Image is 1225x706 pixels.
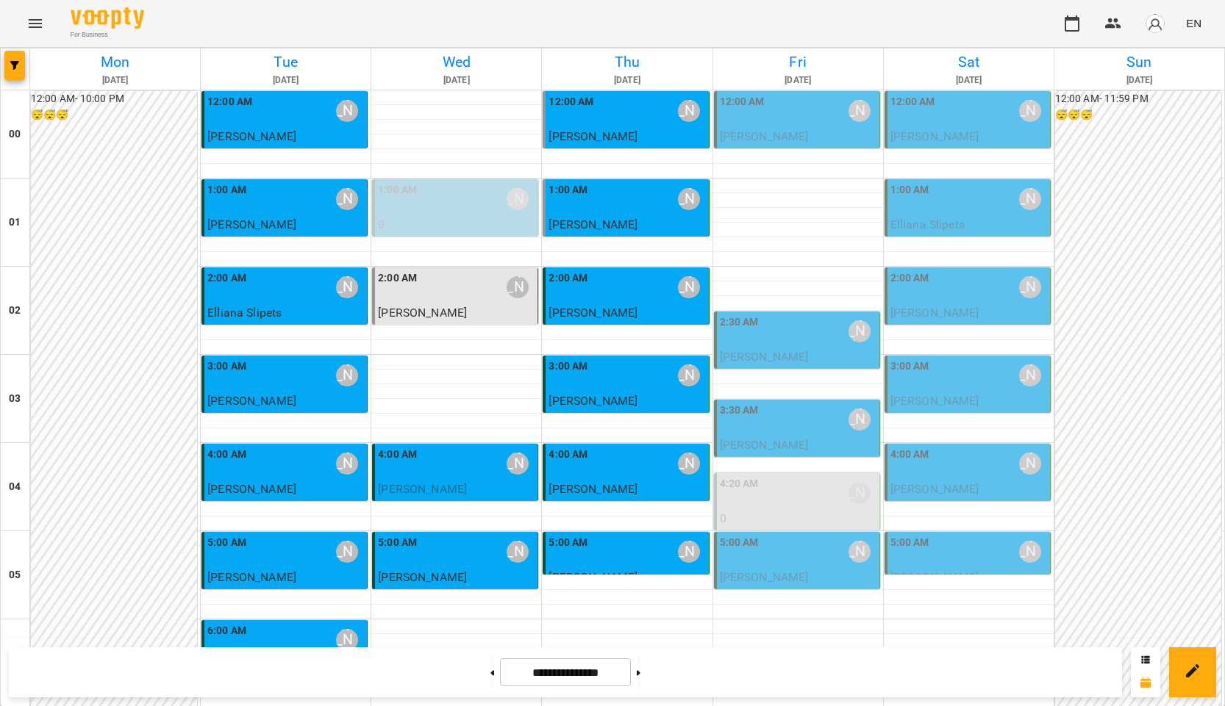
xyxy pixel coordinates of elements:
[549,535,587,551] label: 5:00 AM
[378,306,467,320] span: [PERSON_NAME]
[849,482,871,504] div: Курбанова Софія
[378,182,417,198] label: 1:00 AM
[32,73,198,87] h6: [DATE]
[207,482,296,496] span: [PERSON_NAME]
[203,73,368,87] h6: [DATE]
[720,314,759,331] label: 2:30 AM
[207,586,364,604] p: індивід МА 45 хв
[715,51,881,73] h6: Fri
[890,182,929,198] label: 1:00 AM
[890,482,979,496] span: [PERSON_NAME]
[1180,10,1207,37] button: EN
[549,306,637,320] span: [PERSON_NAME]
[507,188,529,210] div: Курбанова Софія
[31,91,197,107] h6: 12:00 AM - 10:00 PM
[886,51,1051,73] h6: Sat
[378,535,417,551] label: 5:00 AM
[9,391,21,407] h6: 03
[1057,73,1222,87] h6: [DATE]
[549,394,637,408] span: [PERSON_NAME]
[890,217,965,231] span: Elliana Slipets
[32,51,198,73] h6: Mon
[1145,13,1165,34] img: avatar_s.png
[720,476,759,492] label: 4:20 AM
[544,51,710,73] h6: Thu
[890,94,935,110] label: 12:00 AM
[207,623,246,639] label: 6:00 AM
[720,535,759,551] label: 5:00 AM
[720,510,876,527] p: 0
[378,570,467,584] span: [PERSON_NAME]
[207,322,364,339] p: індивід МА 45 хв
[378,447,417,463] label: 4:00 AM
[9,215,21,231] h6: 01
[549,570,637,584] span: [PERSON_NAME]
[507,453,529,475] div: Курбанова Софія
[1019,276,1041,298] div: Курбанова Софія
[9,303,21,319] h6: 02
[890,145,1047,163] p: індивід шч англ 45 хв
[715,73,881,87] h6: [DATE]
[544,73,710,87] h6: [DATE]
[549,447,587,463] label: 4:00 AM
[549,145,705,163] p: індивід МА 45 хв
[207,182,246,198] label: 1:00 AM
[549,234,705,251] p: індивід МА 45 хв
[207,570,296,584] span: [PERSON_NAME]
[549,322,705,339] p: індивід МА 45 хв
[336,629,358,651] div: Курбанова Софія
[207,306,282,320] span: Elliana Slipets
[890,394,979,408] span: [PERSON_NAME]
[207,447,246,463] label: 4:00 AM
[720,527,876,545] p: Бронь
[207,94,252,110] label: 12:00 AM
[378,498,535,516] p: індивід МА 45 хв
[720,145,876,163] p: індивід шч англ 45 хв
[207,270,246,287] label: 2:00 AM
[71,30,144,40] span: For Business
[378,270,417,287] label: 2:00 AM
[203,51,368,73] h6: Tue
[207,535,246,551] label: 5:00 AM
[849,408,871,431] div: Курбанова Софія
[549,410,705,428] p: індивід МА 45 хв
[678,100,700,122] div: Курбанова Софія
[71,7,144,29] img: Voopty Logo
[336,453,358,475] div: Курбанова Софія
[890,322,1047,339] p: індивід МА 45 хв
[678,188,700,210] div: Курбанова Софія
[549,182,587,198] label: 1:00 AM
[207,498,364,516] p: індивід МА 45 хв
[720,403,759,419] label: 3:30 AM
[378,234,535,268] p: індивід шч англ 45 хв ([PERSON_NAME])
[1019,364,1041,386] div: Курбанова Софія
[890,447,929,463] label: 4:00 AM
[720,94,765,110] label: 12:00 AM
[1055,107,1221,123] h6: 😴😴😴
[378,322,535,339] p: індивід МА 45 хв
[890,498,1047,516] p: індивід МА 45 хв
[18,6,53,41] button: Menu
[678,276,700,298] div: Курбанова Софія
[336,541,358,563] div: Курбанова Софія
[890,570,979,584] span: [PERSON_NAME]
[374,51,539,73] h6: Wed
[549,270,587,287] label: 2:00 AM
[507,541,529,563] div: Курбанова Софія
[1019,100,1041,122] div: Курбанова Софія
[720,438,809,452] span: [PERSON_NAME]
[336,364,358,386] div: Курбанова Софія
[890,270,929,287] label: 2:00 AM
[549,482,637,496] span: [PERSON_NAME]
[720,129,809,143] span: [PERSON_NAME]
[849,541,871,563] div: Курбанова Софія
[9,126,21,143] h6: 00
[378,216,535,234] p: 0
[890,306,979,320] span: [PERSON_NAME]
[720,366,876,383] p: індивід МА 45 хв
[678,364,700,386] div: Курбанова Софія
[207,145,364,163] p: індивід шч англ 45 хв
[549,94,593,110] label: 12:00 AM
[207,410,364,428] p: індивід шч 45 хв
[890,410,1047,428] p: індивід МА 45 хв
